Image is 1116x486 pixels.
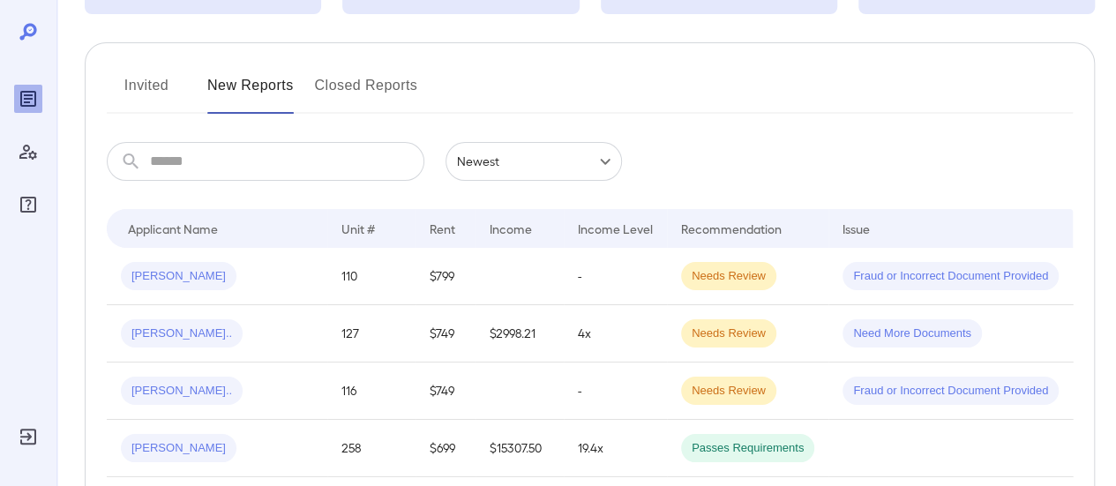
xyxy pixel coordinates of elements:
[476,420,564,477] td: $15307.50
[107,71,186,114] button: Invited
[843,383,1059,400] span: Fraud or Incorrect Document Provided
[564,305,667,363] td: 4x
[14,138,42,166] div: Manage Users
[121,440,236,457] span: [PERSON_NAME]
[681,383,776,400] span: Needs Review
[121,268,236,285] span: [PERSON_NAME]
[327,248,416,305] td: 110
[121,325,243,342] span: [PERSON_NAME]..
[681,325,776,342] span: Needs Review
[564,363,667,420] td: -
[843,268,1059,285] span: Fraud or Incorrect Document Provided
[843,325,982,342] span: Need More Documents
[416,305,476,363] td: $749
[327,305,416,363] td: 127
[446,142,622,181] div: Newest
[578,218,653,239] div: Income Level
[14,191,42,219] div: FAQ
[490,218,532,239] div: Income
[681,218,782,239] div: Recommendation
[476,305,564,363] td: $2998.21
[121,383,243,400] span: [PERSON_NAME]..
[564,248,667,305] td: -
[430,218,458,239] div: Rent
[843,218,871,239] div: Issue
[564,420,667,477] td: 19.4x
[327,363,416,420] td: 116
[416,363,476,420] td: $749
[416,248,476,305] td: $799
[207,71,294,114] button: New Reports
[14,85,42,113] div: Reports
[14,422,42,451] div: Log Out
[327,420,416,477] td: 258
[128,218,218,239] div: Applicant Name
[681,440,814,457] span: Passes Requirements
[681,268,776,285] span: Needs Review
[416,420,476,477] td: $699
[315,71,418,114] button: Closed Reports
[341,218,375,239] div: Unit #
